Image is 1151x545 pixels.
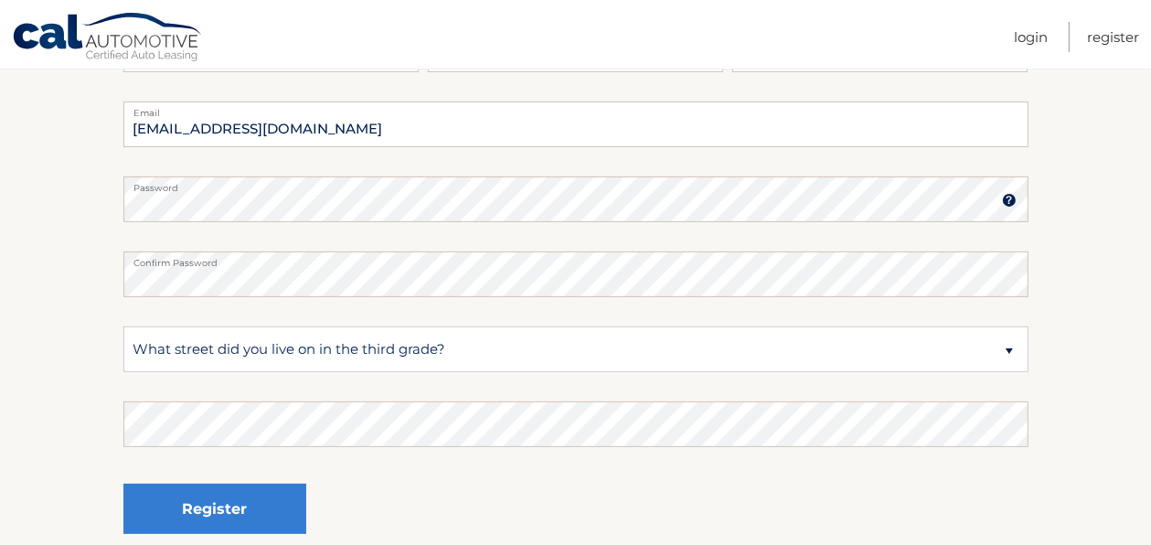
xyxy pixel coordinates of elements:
a: Cal Automotive [12,12,204,65]
button: Register [123,484,306,534]
a: Login [1014,22,1048,52]
label: Password [123,176,1028,191]
label: Email [123,102,1028,116]
input: Email [123,102,1028,147]
a: Register [1087,22,1139,52]
img: tooltip.svg [1002,193,1017,208]
label: Confirm Password [123,251,1028,266]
